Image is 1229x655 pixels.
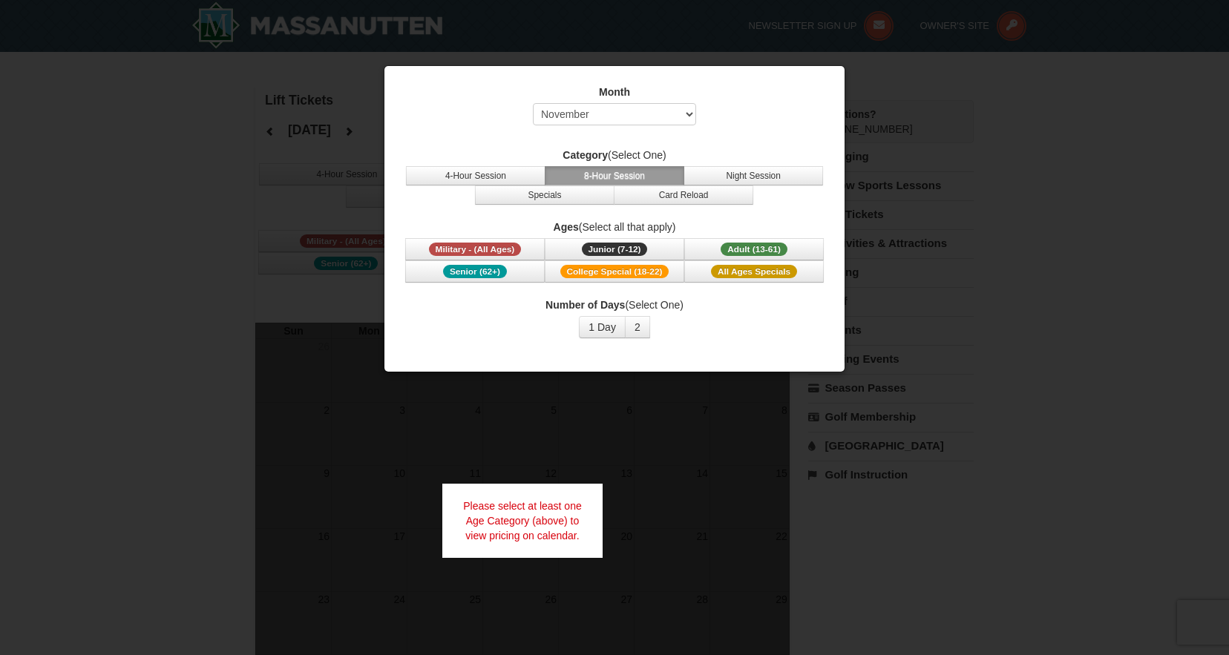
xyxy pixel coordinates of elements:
strong: Number of Days [545,299,625,311]
button: Junior (7-12) [545,238,684,260]
button: Senior (62+) [405,260,545,283]
strong: Ages [554,221,579,233]
strong: Month [599,86,630,98]
label: (Select all that apply) [403,220,826,234]
button: 4-Hour Session [406,166,545,185]
button: Specials [475,185,614,205]
span: Senior (62+) [443,265,507,278]
button: 2 [625,316,650,338]
button: College Special (18-22) [545,260,684,283]
button: Military - (All Ages) [405,238,545,260]
button: 1 Day [579,316,626,338]
span: Adult (13-61) [721,243,787,256]
span: Junior (7-12) [582,243,648,256]
span: All Ages Specials [711,265,797,278]
button: 8-Hour Session [545,166,684,185]
span: Military - (All Ages) [429,243,522,256]
label: (Select One) [403,148,826,162]
strong: Category [563,149,608,161]
div: Please select at least one Age Category (above) to view pricing on calendar. [442,484,603,558]
button: Adult (13-61) [684,238,824,260]
button: All Ages Specials [684,260,824,283]
button: Night Session [684,166,823,185]
label: (Select One) [403,297,826,312]
button: Card Reload [614,185,753,205]
span: College Special (18-22) [560,265,669,278]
